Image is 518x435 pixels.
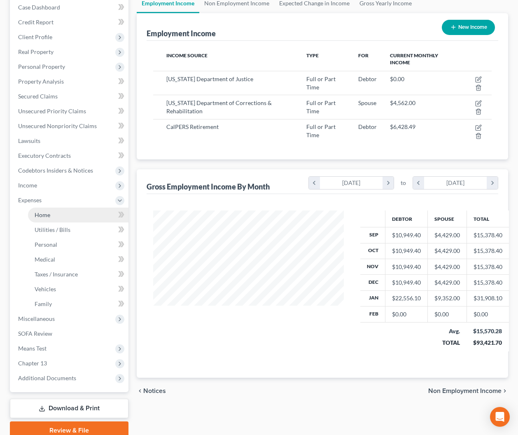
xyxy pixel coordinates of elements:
[28,252,128,267] a: Medical
[18,360,47,367] span: Chapter 13
[424,177,487,189] div: [DATE]
[28,237,128,252] a: Personal
[137,388,166,394] button: chevron_left Notices
[18,137,40,144] span: Lawsuits
[360,243,385,259] th: Oct
[360,275,385,290] th: Dec
[18,63,65,70] span: Personal Property
[392,231,421,239] div: $10,949.40
[385,210,427,227] th: Debtor
[392,310,421,318] div: $0.00
[18,4,60,11] span: Case Dashboard
[467,306,509,322] td: $0.00
[390,99,415,106] span: $4,562.00
[473,327,502,335] div: $15,570.28
[35,271,78,278] span: Taxes / Insurance
[18,196,42,203] span: Expenses
[358,99,376,106] span: Spouse
[392,247,421,255] div: $10,949.40
[434,247,460,255] div: $4,429.00
[434,231,460,239] div: $4,429.00
[467,259,509,274] td: $15,378.40
[320,177,383,189] div: [DATE]
[442,20,495,35] button: New Income
[490,407,510,427] div: Open Intercom Messenger
[18,48,54,55] span: Real Property
[18,315,55,322] span: Miscellaneous
[18,167,93,174] span: Codebtors Insiders & Notices
[401,179,406,187] span: to
[383,177,394,189] i: chevron_right
[434,339,460,347] div: TOTAL
[10,399,128,418] a: Download & Print
[18,330,52,337] span: SOFA Review
[427,210,467,227] th: Spouse
[473,339,502,347] div: $93,421.70
[35,211,50,218] span: Home
[12,133,128,148] a: Lawsuits
[434,310,460,318] div: $0.00
[12,15,128,30] a: Credit Report
[35,300,52,307] span: Family
[143,388,166,394] span: Notices
[306,99,336,115] span: Full or Part Time
[35,285,56,292] span: Vehicles
[306,75,336,91] span: Full or Part Time
[467,227,509,243] td: $15,378.40
[467,243,509,259] td: $15,378.40
[434,278,460,287] div: $4,429.00
[18,345,47,352] span: Means Test
[467,275,509,290] td: $15,378.40
[28,267,128,282] a: Taxes / Insurance
[360,306,385,322] th: Feb
[12,89,128,104] a: Secured Claims
[18,19,54,26] span: Credit Report
[428,388,508,394] button: Non Employment Income chevron_right
[12,104,128,119] a: Unsecured Priority Claims
[12,326,128,341] a: SOFA Review
[390,52,438,65] span: Current Monthly Income
[28,297,128,311] a: Family
[434,327,460,335] div: Avg.
[18,122,97,129] span: Unsecured Nonpriority Claims
[306,123,336,138] span: Full or Part Time
[166,99,272,115] span: [US_STATE] Department of Corrections & Rehabilitation
[147,28,216,38] div: Employment Income
[35,256,55,263] span: Medical
[12,148,128,163] a: Executory Contracts
[12,74,128,89] a: Property Analysis
[28,222,128,237] a: Utilities / Bills
[18,152,71,159] span: Executory Contracts
[28,282,128,297] a: Vehicles
[18,78,64,85] span: Property Analysis
[18,374,76,381] span: Additional Documents
[358,123,377,130] span: Debtor
[28,208,128,222] a: Home
[35,241,57,248] span: Personal
[360,290,385,306] th: Jan
[467,290,509,306] td: $31,908.10
[18,33,52,40] span: Client Profile
[309,177,320,189] i: chevron_left
[166,123,219,130] span: CalPERS Retirement
[467,210,509,227] th: Total
[434,263,460,271] div: $4,429.00
[306,52,319,58] span: Type
[390,123,415,130] span: $6,428.49
[413,177,424,189] i: chevron_left
[502,388,508,394] i: chevron_right
[487,177,498,189] i: chevron_right
[166,75,253,82] span: [US_STATE] Department of Justice
[392,278,421,287] div: $10,949.40
[18,182,37,189] span: Income
[390,75,404,82] span: $0.00
[166,52,208,58] span: Income Source
[147,182,270,192] div: Gross Employment Income By Month
[392,294,421,302] div: $22,556.10
[360,227,385,243] th: Sep
[12,119,128,133] a: Unsecured Nonpriority Claims
[18,93,58,100] span: Secured Claims
[428,388,502,394] span: Non Employment Income
[35,226,70,233] span: Utilities / Bills
[358,52,369,58] span: For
